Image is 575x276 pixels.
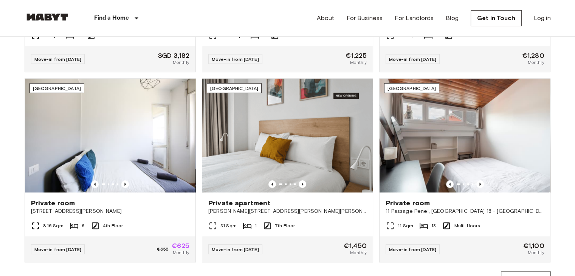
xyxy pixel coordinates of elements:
span: Move-in from [DATE] [34,247,82,252]
span: [GEOGRAPHIC_DATA] [387,85,436,91]
span: 11 Passage Penel, [GEOGRAPHIC_DATA] 18 - [GEOGRAPHIC_DATA] [386,208,544,215]
span: Monthly [527,59,544,66]
span: 4th Floor [103,222,123,229]
button: Previous image [476,180,484,188]
span: 11 Sqm [398,222,413,229]
span: Move-in from [DATE] [212,247,259,252]
button: Previous image [91,180,99,188]
span: Monthly [350,249,367,256]
span: 6 [82,222,85,229]
span: 13 [431,222,436,229]
a: Blog [446,14,459,23]
span: Private room [386,198,430,208]
span: [GEOGRAPHIC_DATA] [33,85,81,91]
a: Log in [534,14,551,23]
span: Monthly [527,249,544,256]
a: For Landlords [395,14,434,23]
span: [GEOGRAPHIC_DATA] [210,85,259,91]
span: Monthly [350,59,367,66]
span: Private room [31,198,75,208]
button: Previous image [121,180,129,188]
a: Marketing picture of unit ES-15-102-734-001Previous imagePrevious image[GEOGRAPHIC_DATA]Private a... [202,78,373,262]
p: Find a Home [94,14,129,23]
span: 31 Sqm [220,222,237,229]
button: Previous image [446,180,454,188]
a: Get in Touch [471,10,522,26]
span: Move-in from [DATE] [212,56,259,62]
span: Move-in from [DATE] [389,56,436,62]
span: Move-in from [DATE] [34,56,82,62]
a: Marketing picture of unit IT-14-111-001-006Previous imagePrevious image[GEOGRAPHIC_DATA]Private r... [25,78,196,262]
span: 7th Floor [275,222,295,229]
span: €1,225 [346,52,367,59]
a: About [317,14,335,23]
span: 8.16 Sqm [43,222,64,229]
span: Move-in from [DATE] [389,247,436,252]
span: Monthly [173,249,189,256]
span: Multi-floors [454,222,480,229]
a: For Business [346,14,383,23]
button: Previous image [299,180,306,188]
img: Marketing picture of unit ES-15-102-734-001 [202,79,373,192]
span: 1 [255,222,257,229]
span: €1,100 [523,242,544,249]
a: Marketing picture of unit FR-18-011-001-011Previous imagePrevious image[GEOGRAPHIC_DATA]Private r... [379,78,550,262]
span: €655 [157,246,169,253]
span: €625 [172,242,189,249]
img: Habyt [25,13,70,21]
img: Marketing picture of unit FR-18-011-001-011 [380,79,550,192]
img: Marketing picture of unit IT-14-111-001-006 [25,79,195,192]
span: Monthly [173,59,189,66]
span: Private apartment [208,198,271,208]
span: €1,450 [344,242,367,249]
span: [PERSON_NAME][STREET_ADDRESS][PERSON_NAME][PERSON_NAME] [208,208,367,215]
button: Previous image [268,180,276,188]
span: €1,280 [522,52,544,59]
span: [STREET_ADDRESS][PERSON_NAME] [31,208,189,215]
span: SGD 3,182 [158,52,189,59]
